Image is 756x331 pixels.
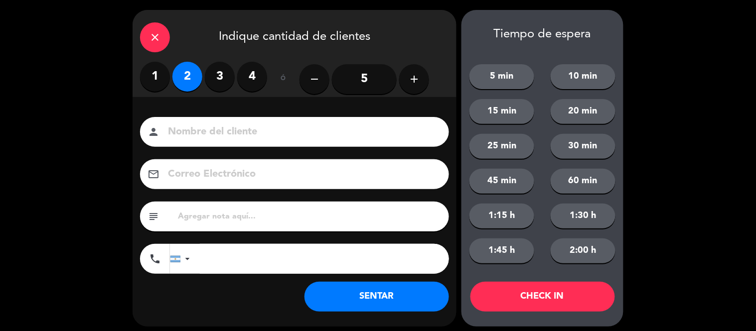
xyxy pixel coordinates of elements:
button: 1:45 h [469,238,534,263]
div: Argentina: +54 [170,244,193,273]
i: remove [308,73,320,85]
div: ó [267,62,300,97]
button: 1:30 h [551,204,615,228]
label: 1 [140,62,170,92]
button: 1:15 h [469,204,534,228]
label: 3 [205,62,235,92]
div: Tiempo de espera [461,27,623,42]
button: 30 min [551,134,615,159]
button: 20 min [551,99,615,124]
input: Correo Electrónico [167,166,436,183]
button: 25 min [469,134,534,159]
button: CHECK IN [470,282,615,312]
button: 15 min [469,99,534,124]
button: remove [300,64,329,94]
input: Agregar nota aquí... [177,210,442,223]
div: Indique cantidad de clientes [133,10,456,62]
button: 60 min [551,169,615,194]
i: email [148,168,159,180]
i: close [149,31,161,43]
i: person [148,126,159,138]
i: add [408,73,420,85]
button: 10 min [551,64,615,89]
label: 4 [237,62,267,92]
button: SENTAR [304,282,449,312]
input: Nombre del cliente [167,123,436,141]
label: 2 [172,62,202,92]
button: 45 min [469,169,534,194]
i: subject [148,211,159,222]
i: phone [149,253,161,265]
button: add [399,64,429,94]
button: 5 min [469,64,534,89]
button: 2:00 h [551,238,615,263]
